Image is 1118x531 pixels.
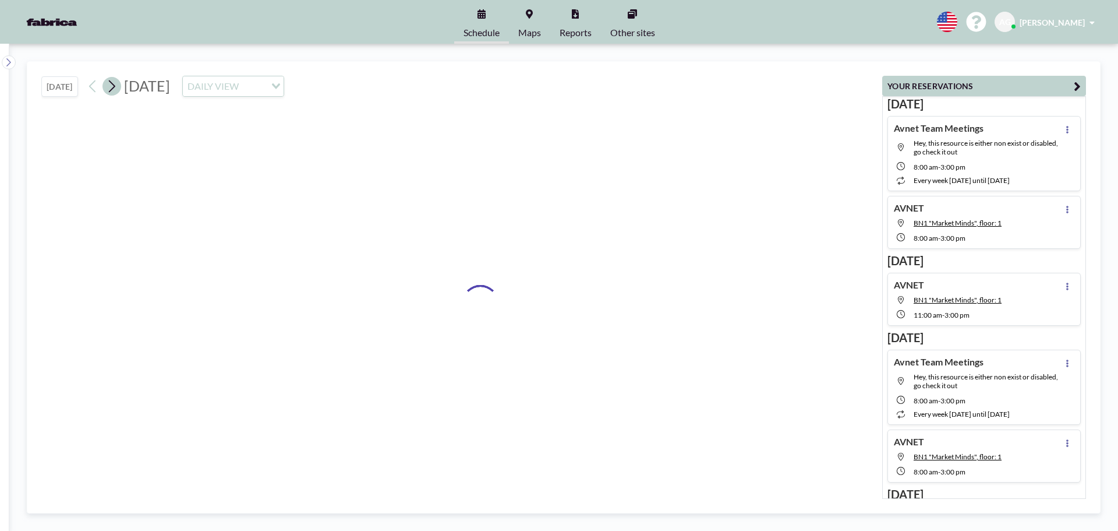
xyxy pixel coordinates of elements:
[914,163,938,171] span: 8:00 AM
[183,76,284,96] div: Search for option
[914,139,1058,156] span: Hey, this resource is either non exist or disabled, go check it out
[887,97,1081,111] h3: [DATE]
[610,28,655,37] span: Other sites
[882,76,1086,96] button: YOUR RESERVATIONS
[887,487,1081,502] h3: [DATE]
[41,76,78,97] button: [DATE]
[914,467,938,476] span: 8:00 AM
[914,372,1058,390] span: Hey, this resource is either non exist or disabled, go check it out
[464,28,500,37] span: Schedule
[887,254,1081,268] h3: [DATE]
[894,202,924,214] h4: AVNET
[1020,17,1085,27] span: [PERSON_NAME]
[560,28,592,37] span: Reports
[887,330,1081,345] h3: [DATE]
[894,356,983,368] h4: Avnet Team Meetings
[914,234,938,242] span: 8:00 AM
[938,467,940,476] span: -
[944,311,970,319] span: 3:00 PM
[124,77,170,94] span: [DATE]
[938,234,940,242] span: -
[914,311,942,319] span: 11:00 AM
[185,79,241,94] span: DAILY VIEW
[894,436,924,448] h4: AVNET
[19,10,85,34] img: organization-logo
[518,28,541,37] span: Maps
[914,452,1002,461] span: BN1 "Market Minds", floor: 1
[914,410,1010,419] span: every week [DATE] until [DATE]
[894,122,983,134] h4: Avnet Team Meetings
[894,279,924,291] h4: AVNET
[940,396,965,405] span: 3:00 PM
[940,163,965,171] span: 3:00 PM
[914,296,1002,304] span: BN1 "Market Minds", floor: 1
[914,396,938,405] span: 8:00 AM
[938,163,940,171] span: -
[940,467,965,476] span: 3:00 PM
[914,176,1010,185] span: every week [DATE] until [DATE]
[242,79,264,94] input: Search for option
[914,219,1002,227] span: BN1 "Market Minds", floor: 1
[942,311,944,319] span: -
[938,396,940,405] span: -
[940,234,965,242] span: 3:00 PM
[999,17,1011,27] span: AG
